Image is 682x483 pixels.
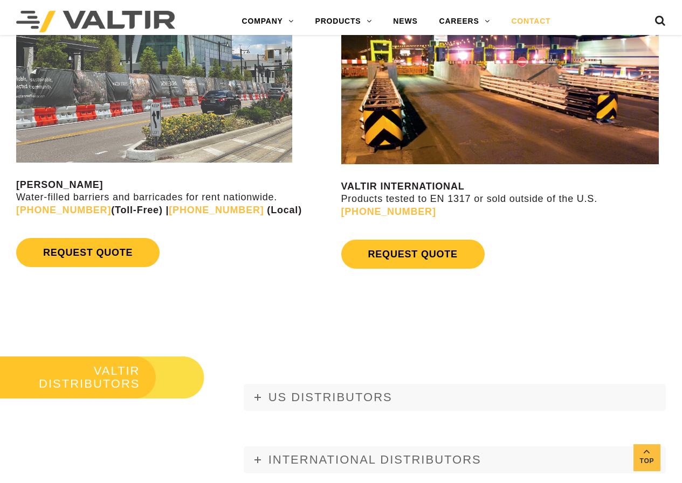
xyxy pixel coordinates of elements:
[16,205,111,215] a: [PHONE_NUMBER]
[305,11,383,32] a: PRODUCTS
[268,453,481,466] span: INTERNATIONAL DISTRIBUTORS
[341,181,465,192] strong: VALTIR INTERNATIONAL
[16,179,339,216] p: Water-filled barriers and barricades for rent nationwide.
[341,12,659,164] img: contact us valtir international
[268,390,392,404] span: US DISTRIBUTORS
[633,455,660,467] span: Top
[169,205,264,215] a: [PHONE_NUMBER]
[341,206,436,217] a: [PHONE_NUMBER]
[244,446,666,473] a: INTERNATIONAL DISTRIBUTORS
[267,205,302,215] strong: (Local)
[16,11,175,32] img: Valtir
[633,444,660,471] a: Top
[382,11,428,32] a: NEWS
[429,11,501,32] a: CAREERS
[16,205,169,215] strong: (Toll-Free) |
[16,11,292,163] img: Rentals contact us image
[231,11,305,32] a: COMPANY
[341,240,485,269] a: REQUEST QUOTE
[500,11,561,32] a: CONTACT
[16,238,160,267] a: REQUEST QUOTE
[16,179,103,190] strong: [PERSON_NAME]
[244,384,666,411] a: US DISTRIBUTORS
